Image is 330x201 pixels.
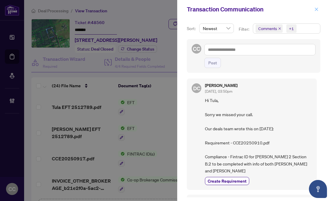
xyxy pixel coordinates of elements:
span: Comments [256,24,283,33]
span: DC [193,84,200,92]
span: [DATE], 03:50pm [205,89,232,94]
button: Open asap [309,180,327,198]
span: Comments [258,26,277,32]
span: close [278,27,281,30]
p: Sort: [187,25,197,32]
button: Create Requirement [205,177,249,185]
div: +1 [289,26,294,32]
span: CC [193,45,200,53]
h5: [PERSON_NAME] [205,83,237,88]
div: Transaction Communication [187,5,313,14]
button: Post [204,58,221,68]
span: Newest [203,24,230,33]
span: Hi Tula, Sorry we missed your call. Our deals team wrote this on [DATE]: Requirement - CCE2025091... [205,97,312,174]
span: Create Requirement [208,178,247,184]
p: Filter: [239,26,250,32]
span: close [314,7,319,11]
